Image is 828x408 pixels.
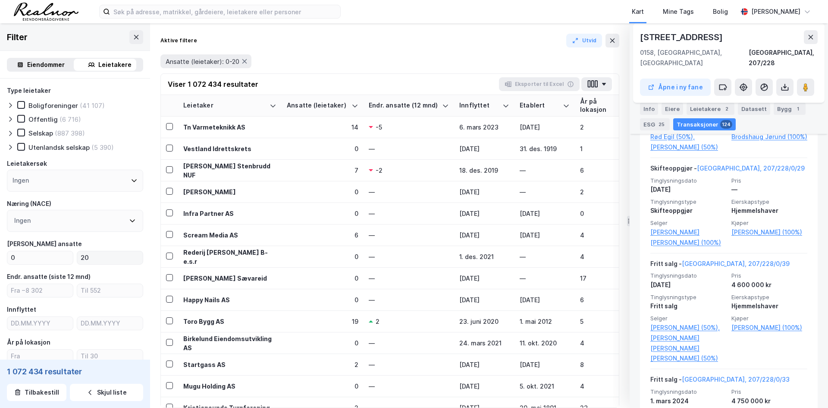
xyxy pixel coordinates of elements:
[731,323,807,333] a: [PERSON_NAME] (100%)
[287,252,358,261] div: 0
[77,350,143,363] input: Til 30
[13,175,29,186] div: Ingen
[459,123,509,132] div: 6. mars 2023
[459,382,509,391] div: [DATE]
[650,142,726,152] a: [PERSON_NAME] (50%)
[459,209,509,218] div: [DATE]
[376,317,379,326] div: 2
[580,360,626,369] div: 8
[7,239,82,249] div: [PERSON_NAME] ansatte
[183,295,276,304] div: Happy Nails AS
[28,143,90,152] div: Utenlandsk selskap
[520,382,570,391] div: 5. okt. 2021
[520,209,570,218] div: [DATE]
[650,323,726,333] a: [PERSON_NAME] (50%),
[183,209,276,218] div: Infra Partner AS
[731,177,807,184] span: Pris
[520,317,570,326] div: 1. mai 2012
[459,360,509,369] div: [DATE]
[7,199,51,209] div: Næring (NACE)
[713,6,728,17] div: Bolig
[7,304,36,315] div: Innflyttet
[580,295,626,304] div: 6
[520,360,570,369] div: [DATE]
[287,317,358,326] div: 19
[369,274,449,283] div: —
[160,37,197,44] div: Aktive filtere
[369,360,449,369] div: —
[731,206,807,216] div: Hjemmelshaver
[520,252,570,261] div: —
[183,360,276,369] div: Startgass AS
[650,280,726,290] div: [DATE]
[580,231,626,240] div: 4
[650,177,726,184] span: Tinglysningsdato
[650,227,726,248] a: [PERSON_NAME] [PERSON_NAME] (100%)
[774,103,806,115] div: Bygg
[785,367,828,408] iframe: Chat Widget
[580,144,626,153] div: 1
[520,295,570,304] div: [DATE]
[459,274,509,283] div: [DATE]
[287,209,358,218] div: 0
[520,274,570,283] div: —
[7,384,66,401] button: Tilbakestill
[731,280,807,290] div: 4 600 000 kr
[287,231,358,240] div: 6
[369,382,449,391] div: —
[7,30,28,44] div: Filter
[7,158,47,169] div: Leietakersøk
[731,396,807,406] div: 4 750 000 kr
[731,198,807,206] span: Eierskapstype
[663,6,694,17] div: Mine Tags
[650,219,726,227] span: Selger
[98,60,132,70] div: Leietakere
[520,101,559,110] div: Etablert
[166,57,239,66] span: Ansatte (leietaker): 0-20
[580,209,626,218] div: 0
[520,166,570,175] div: —
[682,376,790,383] a: [GEOGRAPHIC_DATA], 207/228/0/33
[650,206,726,216] div: Skifteoppgjør
[673,118,736,130] div: Transaksjoner
[785,367,828,408] div: Kontrollprogram for chat
[580,338,626,348] div: 4
[682,260,790,267] a: [GEOGRAPHIC_DATA], 207/228/0/39
[731,227,807,237] a: [PERSON_NAME] (100%)
[520,338,570,348] div: 11. okt. 2020
[632,6,644,17] div: Kart
[459,101,499,110] div: Innflyttet
[77,317,143,330] input: DD.MM.YYYY
[369,209,449,218] div: —
[580,317,626,326] div: 5
[640,79,711,96] button: Åpne i ny fane
[459,144,509,153] div: [DATE]
[7,337,50,348] div: År på lokasjon
[7,272,91,282] div: Endr. ansatte (siste 12 mnd)
[287,274,358,283] div: 0
[287,123,358,132] div: 14
[697,164,805,172] a: [GEOGRAPHIC_DATA], 207/228/0/29
[650,198,726,206] span: Tinglysningstype
[369,295,449,304] div: —
[640,103,658,115] div: Info
[650,272,726,279] span: Tinglysningsdato
[749,47,818,68] div: [GEOGRAPHIC_DATA], 207/228
[731,315,807,322] span: Kjøper
[650,315,726,322] span: Selger
[731,301,807,311] div: Hjemmelshaver
[580,274,626,283] div: 17
[183,123,276,132] div: Tn Varmeteknikk AS
[720,120,732,129] div: 124
[7,367,143,377] div: 1 072 434 resultater
[287,338,358,348] div: 0
[580,166,626,175] div: 6
[662,103,683,115] div: Eiere
[650,294,726,301] span: Tinglysningstype
[650,333,726,364] a: [PERSON_NAME] [PERSON_NAME] [PERSON_NAME] (50%)
[580,98,615,114] div: År på lokasjon
[369,338,449,348] div: —
[183,317,276,326] div: Toro Bygg AS
[183,248,276,266] div: Rederij [PERSON_NAME] B-e.s.r
[650,259,790,272] div: Fritt salg -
